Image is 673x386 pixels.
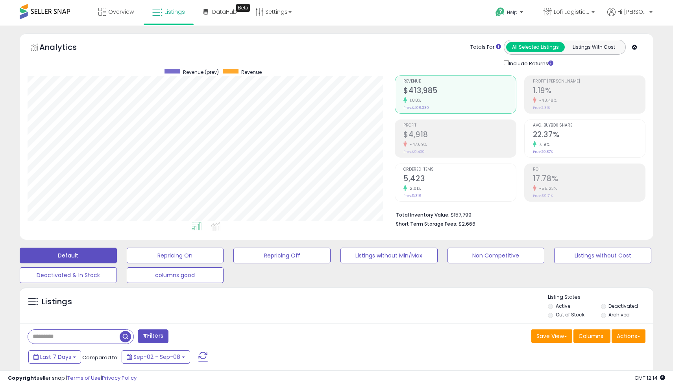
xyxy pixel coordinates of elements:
h2: $4,918 [403,130,516,141]
label: Active [556,303,570,309]
button: Repricing On [127,248,224,263]
small: 7.19% [536,142,550,147]
strong: Copyright [8,374,37,382]
small: 1.88% [407,97,421,103]
span: Columns [579,332,603,340]
h5: Listings [42,296,72,307]
button: Non Competitive [447,248,545,263]
h2: 5,423 [403,174,516,185]
span: Revenue [403,79,516,84]
h2: 1.19% [533,86,645,97]
button: Default [20,248,117,263]
small: Prev: 20.87% [533,149,553,154]
li: $157,799 [396,210,640,219]
h2: 17.78% [533,174,645,185]
button: Listings without Cost [554,248,651,263]
label: Out of Stock [556,311,584,318]
div: seller snap | | [8,375,137,382]
span: DataHub [212,8,237,16]
button: Repricing Off [233,248,331,263]
span: Profit [403,123,516,128]
small: Prev: $9,400 [403,149,425,154]
small: Prev: 39.71% [533,193,553,198]
h5: Analytics [39,42,92,55]
span: Revenue (prev) [183,69,219,75]
div: Include Returns [498,59,563,68]
i: Get Help [495,7,505,17]
label: Deactivated [608,303,638,309]
span: Overview [108,8,134,16]
span: 2025-09-17 12:14 GMT [634,374,665,382]
span: Revenue [241,69,262,75]
button: Filters [138,329,168,343]
small: 2.01% [407,186,421,191]
span: Hi [PERSON_NAME] [618,8,647,16]
div: Totals For [470,44,501,51]
a: Terms of Use [67,374,101,382]
h2: 22.37% [533,130,645,141]
small: -55.23% [536,186,557,191]
a: Help [489,1,531,26]
button: Listings without Min/Max [340,248,438,263]
span: Compared to: [82,354,118,361]
span: Lofi Logistics LLC [554,8,589,16]
button: Save View [531,329,572,343]
label: Archived [608,311,630,318]
button: Actions [612,329,645,343]
button: Sep-02 - Sep-08 [122,350,190,364]
small: Prev: 2.31% [533,105,550,110]
a: Hi [PERSON_NAME] [607,8,653,26]
span: Profit [PERSON_NAME] [533,79,645,84]
b: Short Term Storage Fees: [396,221,457,227]
small: Prev: 5,316 [403,193,421,198]
span: Ordered Items [403,167,516,172]
span: ROI [533,167,645,172]
span: Avg. Buybox Share [533,123,645,128]
button: Columns [573,329,610,343]
span: Sep-02 - Sep-08 [133,353,180,361]
h2: $413,985 [403,86,516,97]
b: Total Inventory Value: [396,211,449,218]
button: Listings With Cost [564,42,623,52]
button: Last 7 Days [28,350,81,364]
button: columns good [127,267,224,283]
a: Privacy Policy [102,374,137,382]
button: Deactivated & In Stock [20,267,117,283]
small: -47.69% [407,142,427,147]
div: Tooltip anchor [236,4,250,12]
span: Listings [165,8,185,16]
span: Help [507,9,518,16]
button: All Selected Listings [506,42,565,52]
span: $2,666 [459,220,475,228]
span: Last 7 Days [40,353,71,361]
small: -48.48% [536,97,557,103]
small: Prev: $406,330 [403,105,429,110]
p: Listing States: [548,294,653,301]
